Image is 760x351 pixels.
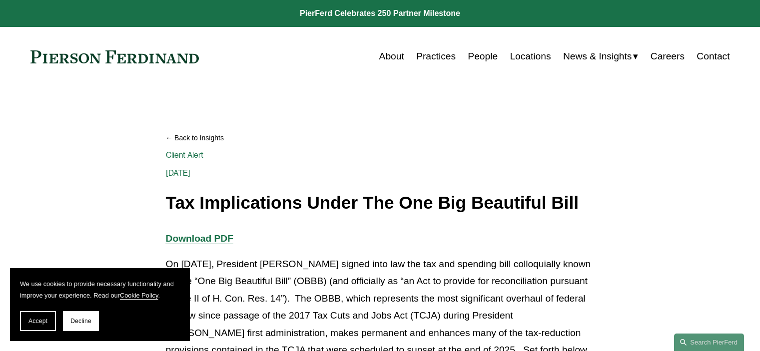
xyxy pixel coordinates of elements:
button: Accept [20,311,56,331]
a: folder dropdown [563,47,639,66]
span: [DATE] [166,168,191,178]
button: Decline [63,311,99,331]
span: News & Insights [563,48,632,65]
span: Decline [70,318,91,325]
a: Back to Insights [166,129,595,147]
a: Locations [510,47,551,66]
p: We use cookies to provide necessary functionality and improve your experience. Read our . [20,278,180,301]
section: Cookie banner [10,268,190,341]
a: Practices [416,47,456,66]
a: About [379,47,404,66]
a: Careers [651,47,685,66]
a: Search this site [674,334,744,351]
a: People [468,47,498,66]
a: Download PDF [166,233,233,244]
h1: Tax Implications Under The One Big Beautiful Bill [166,193,595,213]
a: Cookie Policy [120,292,158,299]
span: Accept [28,318,47,325]
a: Contact [697,47,730,66]
a: Client Alert [166,150,204,160]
